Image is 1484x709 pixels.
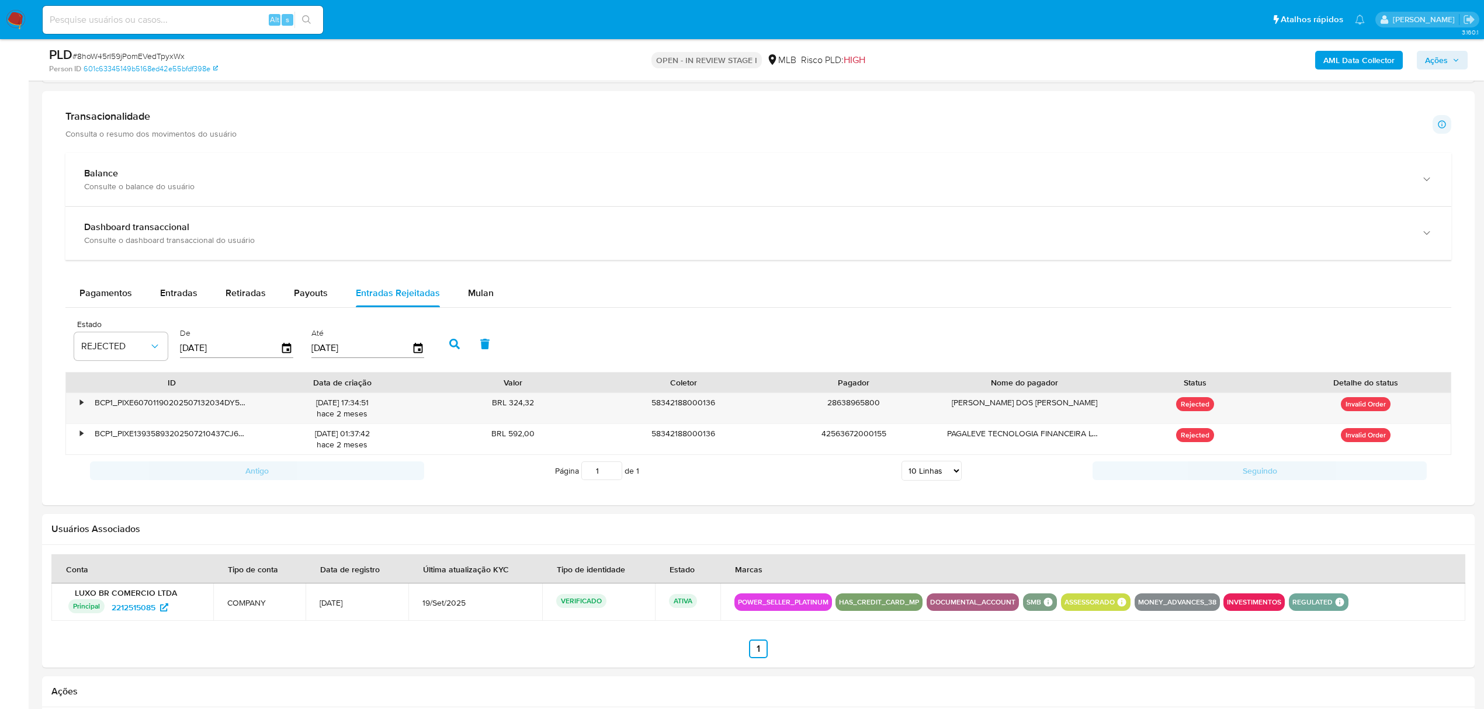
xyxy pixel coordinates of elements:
[84,64,218,74] a: 601c63345149b5168ed42e55bfdf398e
[844,53,865,67] span: HIGH
[49,45,72,64] b: PLD
[72,50,185,62] span: # 8hoW45rI59jPomEVedTpyxWx
[294,12,318,28] button: search-icon
[51,686,1465,697] h2: Ações
[1281,13,1343,26] span: Atalhos rápidos
[1393,14,1459,25] p: ana.conceicao@mercadolivre.com
[270,14,279,25] span: Alt
[1462,27,1478,37] span: 3.160.1
[1323,51,1395,69] b: AML Data Collector
[1355,15,1365,25] a: Notificações
[51,523,1465,535] h2: Usuários Associados
[801,54,865,67] span: Risco PLD:
[286,14,289,25] span: s
[651,52,762,68] p: OPEN - IN REVIEW STAGE I
[43,12,323,27] input: Pesquise usuários ou casos...
[1315,51,1403,69] button: AML Data Collector
[1417,51,1468,69] button: Ações
[49,64,81,74] b: Person ID
[1425,51,1448,69] span: Ações
[767,54,796,67] div: MLB
[1463,13,1475,26] a: Sair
